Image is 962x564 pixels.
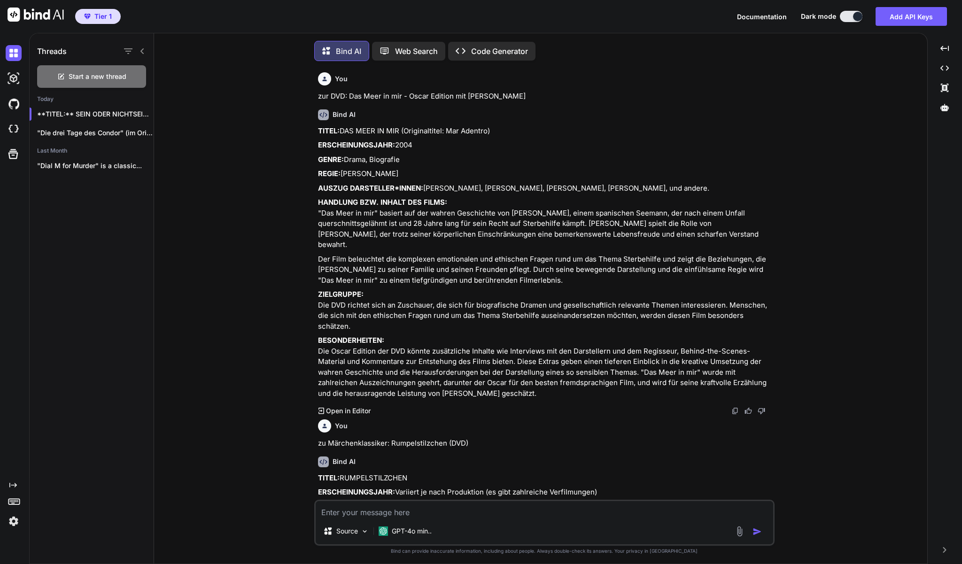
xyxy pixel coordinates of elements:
[318,487,395,496] strong: ERSCHEINUNGSJAHR:
[333,110,356,119] h6: Bind AI
[37,161,154,170] p: "Dial M for Murder" is a classic...
[336,526,358,536] p: Source
[318,197,773,250] p: "Das Meer in mir" basiert auf der wahren Geschichte von [PERSON_NAME], einem spanischen Seemann, ...
[318,184,423,193] strong: AUSZUG DARSTELLER*INNEN:
[37,128,154,138] p: "Die drei Tage des Condor" (im Original:...
[471,46,528,57] p: Code Generator
[6,45,22,61] img: darkChat
[6,513,22,529] img: settings
[753,527,762,536] img: icon
[69,72,126,81] span: Start a new thread
[318,198,447,207] strong: HANDLUNG BZW. INHALT DES FILMS:
[876,7,947,26] button: Add API Keys
[318,254,773,286] p: Der Film beleuchtet die komplexen emotionalen und ethischen Fragen rund um das Thema Sterbehilfe ...
[8,8,64,22] img: Bind AI
[318,183,773,194] p: [PERSON_NAME], [PERSON_NAME], [PERSON_NAME], [PERSON_NAME], und andere.
[94,12,112,21] span: Tier 1
[737,13,787,21] span: Documentation
[335,421,348,431] h6: You
[801,12,836,21] span: Dark mode
[318,473,340,482] strong: TITEL:
[318,140,395,149] strong: ERSCHEINUNGSJAHR:
[318,155,773,165] p: Drama, Biografie
[318,289,773,332] p: Die DVD richtet sich an Zuschauer, die sich für biografische Dramen und gesellschaftlich relevant...
[30,95,154,103] h2: Today
[737,12,787,22] button: Documentation
[361,527,369,535] img: Pick Models
[336,46,361,57] p: Bind AI
[318,335,773,399] p: Die Oscar Edition der DVD könnte zusätzliche Inhalte wie Interviews mit den Darstellern und dem R...
[758,407,765,415] img: dislike
[731,407,739,415] img: copy
[318,290,364,299] strong: ZIELGRUPPE:
[6,70,22,86] img: darkAi-studio
[335,74,348,84] h6: You
[318,126,340,135] strong: TITEL:
[326,406,371,416] p: Open in Editor
[395,46,438,57] p: Web Search
[318,473,773,484] p: RUMPELSTILZCHEN
[318,140,773,151] p: 2004
[318,336,384,345] strong: BESONDERHEITEN:
[333,457,356,466] h6: Bind AI
[318,155,344,164] strong: GENRE:
[37,46,67,57] h1: Threads
[84,14,91,19] img: premium
[75,9,121,24] button: premiumTier 1
[318,438,773,449] p: zu Märchenklassiker: Rumpelstilzchen (DVD)
[318,169,341,178] strong: REGIE:
[734,526,745,537] img: attachment
[318,169,773,179] p: [PERSON_NAME]
[379,526,388,536] img: GPT-4o mini
[30,147,154,155] h2: Last Month
[318,487,773,498] p: Variiert je nach Produktion (es gibt zahlreiche Verfilmungen)
[37,109,154,119] p: **TITEL:** SEIN ODER NICHTSEIN (Original...
[318,126,773,137] p: DAS MEER IN MIR (Originaltitel: Mar Adentro)
[318,91,773,102] p: zur DVD: Das Meer in mir - Oscar Edition mit [PERSON_NAME]
[314,548,775,555] p: Bind can provide inaccurate information, including about people. Always double-check its answers....
[392,526,432,536] p: GPT-4o min..
[6,121,22,137] img: cloudideIcon
[745,407,752,415] img: like
[6,96,22,112] img: githubDark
